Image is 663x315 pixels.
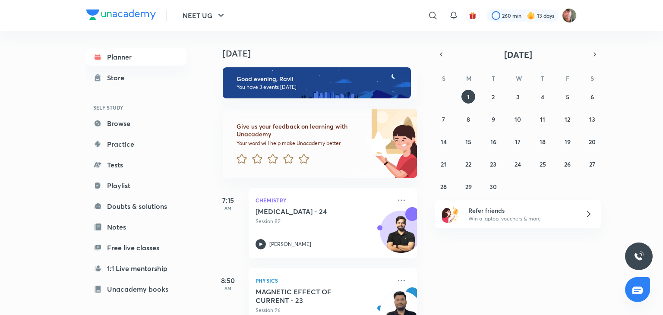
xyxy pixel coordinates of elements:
[561,157,575,171] button: September 26, 2025
[469,12,477,19] img: avatar
[490,160,496,168] abbr: September 23, 2025
[527,11,535,20] img: streak
[590,74,594,82] abbr: Saturday
[107,72,129,83] div: Store
[442,74,445,82] abbr: Sunday
[516,74,522,82] abbr: Wednesday
[336,109,417,178] img: feedback_image
[237,123,363,138] h6: Give us your feedback on learning with Unacademy
[237,75,403,83] h6: Good evening, Ravii
[437,157,451,171] button: September 21, 2025
[516,93,520,101] abbr: September 3, 2025
[492,115,495,123] abbr: September 9, 2025
[86,156,186,173] a: Tests
[86,9,156,22] a: Company Logo
[566,74,569,82] abbr: Friday
[465,160,471,168] abbr: September 22, 2025
[634,251,644,261] img: ttu
[590,93,594,101] abbr: September 6, 2025
[486,112,500,126] button: September 9, 2025
[564,160,571,168] abbr: September 26, 2025
[86,198,186,215] a: Doubts & solutions
[86,100,186,115] h6: SELF STUDY
[466,9,480,22] button: avatar
[566,93,569,101] abbr: September 5, 2025
[256,207,363,216] h5: HYDROCARBONS - 24
[86,115,186,132] a: Browse
[490,138,496,146] abbr: September 16, 2025
[486,180,500,193] button: September 30, 2025
[442,115,445,123] abbr: September 7, 2025
[237,140,363,147] p: Your word will help make Unacademy better
[86,135,186,153] a: Practice
[86,239,186,256] a: Free live classes
[86,260,186,277] a: 1:1 Live mentorship
[489,183,497,191] abbr: September 30, 2025
[177,7,231,24] button: NEET UG
[511,90,525,104] button: September 3, 2025
[492,74,495,82] abbr: Tuesday
[467,93,470,101] abbr: September 1, 2025
[437,180,451,193] button: September 28, 2025
[536,135,549,148] button: September 18, 2025
[211,275,245,286] h5: 8:50
[561,90,575,104] button: September 5, 2025
[86,218,186,236] a: Notes
[223,48,426,59] h4: [DATE]
[86,9,156,20] img: Company Logo
[515,160,521,168] abbr: September 24, 2025
[504,49,532,60] span: [DATE]
[461,112,475,126] button: September 8, 2025
[561,112,575,126] button: September 12, 2025
[486,135,500,148] button: September 16, 2025
[86,48,186,66] a: Planner
[585,90,599,104] button: September 6, 2025
[269,240,311,248] p: [PERSON_NAME]
[440,183,447,191] abbr: September 28, 2025
[437,112,451,126] button: September 7, 2025
[511,112,525,126] button: September 10, 2025
[380,215,422,257] img: Avatar
[565,115,570,123] abbr: September 12, 2025
[211,195,245,205] h5: 7:15
[589,138,596,146] abbr: September 20, 2025
[86,177,186,194] a: Playlist
[536,90,549,104] button: September 4, 2025
[536,157,549,171] button: September 25, 2025
[467,115,470,123] abbr: September 8, 2025
[211,205,245,211] p: AM
[468,215,575,223] p: Win a laptop, vouchers & more
[86,280,186,298] a: Unacademy books
[442,205,459,223] img: referral
[561,135,575,148] button: September 19, 2025
[461,135,475,148] button: September 15, 2025
[486,90,500,104] button: September 2, 2025
[447,48,589,60] button: [DATE]
[540,115,545,123] abbr: September 11, 2025
[256,217,391,225] p: Session 89
[256,195,391,205] p: Chemistry
[541,74,544,82] abbr: Thursday
[223,67,411,98] img: evening
[515,138,521,146] abbr: September 17, 2025
[256,287,363,305] h5: MAGNETIC EFFECT OF CURRENT - 23
[461,90,475,104] button: September 1, 2025
[465,183,472,191] abbr: September 29, 2025
[540,160,546,168] abbr: September 25, 2025
[465,138,471,146] abbr: September 15, 2025
[466,74,471,82] abbr: Monday
[511,157,525,171] button: September 24, 2025
[441,138,447,146] abbr: September 14, 2025
[468,206,575,215] h6: Refer friends
[585,135,599,148] button: September 20, 2025
[541,93,544,101] abbr: September 4, 2025
[486,157,500,171] button: September 23, 2025
[237,84,403,91] p: You have 3 events [DATE]
[256,275,391,286] p: Physics
[441,160,446,168] abbr: September 21, 2025
[589,115,595,123] abbr: September 13, 2025
[256,306,391,314] p: Session 96
[211,286,245,291] p: AM
[86,69,186,86] a: Store
[565,138,571,146] abbr: September 19, 2025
